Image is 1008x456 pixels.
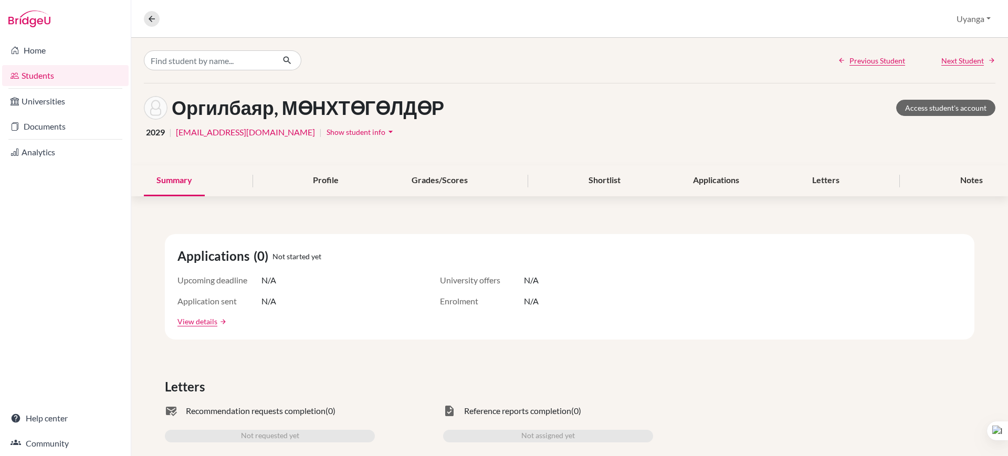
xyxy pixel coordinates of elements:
[2,91,129,112] a: Universities
[327,128,385,136] span: Show student info
[948,165,995,196] div: Notes
[521,430,575,442] span: Not assigned yet
[326,124,396,140] button: Show student infoarrow_drop_down
[952,9,995,29] button: Uyanga
[172,97,444,119] h1: Оргилбаяр, МӨНХТӨГӨЛДӨР
[440,295,524,307] span: Enrolment
[896,100,995,116] a: Access student's account
[325,405,335,417] span: (0)
[2,116,129,137] a: Documents
[165,377,209,396] span: Letters
[800,165,852,196] div: Letters
[261,295,276,307] span: N/A
[272,251,321,262] span: Not started yet
[2,142,129,163] a: Analytics
[176,126,315,139] a: [EMAIL_ADDRESS][DOMAIN_NAME]
[385,126,396,137] i: arrow_drop_down
[571,405,581,417] span: (0)
[177,247,254,266] span: Applications
[144,50,274,70] input: Find student by name...
[941,55,995,66] a: Next Student
[838,55,905,66] a: Previous Student
[254,247,272,266] span: (0)
[186,405,325,417] span: Recommendation requests completion
[576,165,633,196] div: Shortlist
[300,165,351,196] div: Profile
[2,40,129,61] a: Home
[144,96,167,120] img: МӨНХТӨГӨЛДӨР Оргилбаяр's avatar
[680,165,752,196] div: Applications
[146,126,165,139] span: 2029
[849,55,905,66] span: Previous Student
[524,274,539,287] span: N/A
[8,10,50,27] img: Bridge-U
[399,165,480,196] div: Grades/Scores
[2,408,129,429] a: Help center
[464,405,571,417] span: Reference reports completion
[941,55,984,66] span: Next Student
[177,316,217,327] a: View details
[440,274,524,287] span: University offers
[524,295,539,307] span: N/A
[443,405,456,417] span: task
[169,126,172,139] span: |
[144,165,205,196] div: Summary
[319,126,322,139] span: |
[241,430,299,442] span: Not requested yet
[217,318,227,325] a: arrow_forward
[165,405,177,417] span: mark_email_read
[2,65,129,86] a: Students
[261,274,276,287] span: N/A
[177,274,261,287] span: Upcoming deadline
[177,295,261,307] span: Application sent
[2,433,129,454] a: Community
